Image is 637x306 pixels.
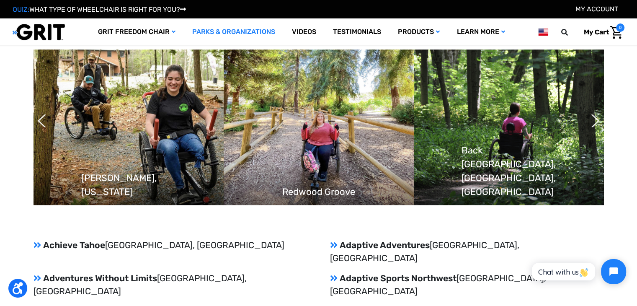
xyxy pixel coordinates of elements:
img: img09.png [34,49,224,205]
span: My Cart [584,28,609,36]
p: Adaptive Sports Northwest [330,272,603,298]
a: Cart with 0 items [578,23,624,41]
button: Previous [38,110,46,131]
span: [PERSON_NAME], [US_STATE] [81,171,176,199]
a: Videos [284,18,325,46]
iframe: Tidio Chat [523,252,633,291]
span: QUIZ: [13,5,29,13]
span: Redwood Groove [282,185,355,199]
a: Testimonials [325,18,389,46]
input: Search [565,23,578,41]
a: Products [389,18,448,46]
p: Adaptive Adventures [330,239,603,265]
img: us.png [538,27,548,37]
a: Account [575,5,618,13]
img: img04.png [224,49,414,205]
span: Back [GEOGRAPHIC_DATA], [GEOGRAPHIC_DATA], [GEOGRAPHIC_DATA] [462,143,557,199]
img: GRIT All-Terrain Wheelchair and Mobility Equipment [13,23,65,41]
p: Adventures Without Limits [34,272,307,298]
a: QUIZ:WHAT TYPE OF WHEELCHAIR IS RIGHT FOR YOU? [13,5,186,13]
img: img05.png [414,49,604,205]
a: Learn More [448,18,513,46]
span: [GEOGRAPHIC_DATA], [GEOGRAPHIC_DATA] [105,240,284,250]
p: Achieve Tahoe [34,239,307,252]
button: Next [587,110,595,131]
span: 0 [616,23,624,32]
a: GRIT Freedom Chair [90,18,184,46]
img: Cart [610,26,622,39]
a: Parks & Organizations [184,18,284,46]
